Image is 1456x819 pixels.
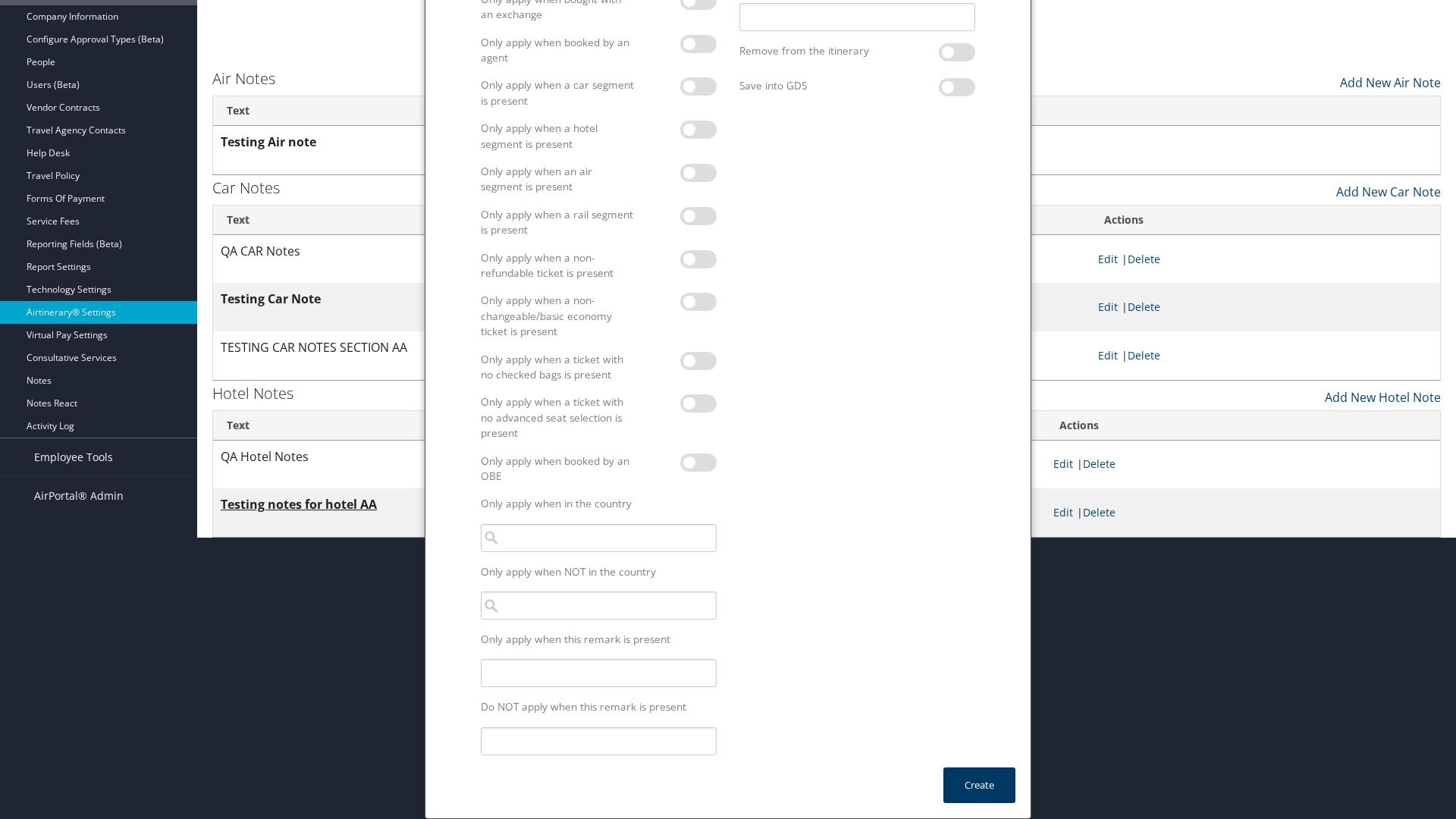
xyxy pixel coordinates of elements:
label: Remove from the itinerary [733,43,899,58]
label: Only apply when this remark is present [475,632,723,647]
label: Only apply when booked by an OBE [475,453,640,485]
strong: Testing Air note [221,133,316,150]
th: Actions [1046,411,1440,441]
label: Only apply when a ticket with no advanced seat selection is present [475,394,640,441]
p: TESTING CAR NOTES SECTION AA [221,338,1083,358]
p: QA Hotel Notes [221,447,1038,467]
td: | [914,126,1440,174]
td: | [1046,488,1440,537]
a: Edit [1053,457,1073,471]
td: | [1090,235,1440,284]
a: Delete [1083,505,1116,519]
label: Only apply when NOT in the country [475,564,723,579]
label: Only apply when a non-changeable/basic economy ticket is present [475,293,640,339]
button: Create [943,767,1015,803]
label: Only apply when in the country [475,496,723,511]
td: | [1046,441,1440,489]
label: Only apply when a rail segment is present [475,207,640,238]
label: Only apply when a car segment is present [475,77,640,108]
label: Only apply when booked by an agent [475,35,640,66]
h3: Car Notes [212,177,280,199]
td: | [1090,331,1440,380]
label: Only apply when a non-refundable ticket is present [475,250,640,281]
th: Text [213,411,1046,441]
a: Delete [1083,457,1116,471]
label: Do NOT apply when this remark is present [475,699,723,714]
a: Edit [1098,252,1118,266]
p: QA CAR Notes [221,242,1083,262]
th: Actions [914,96,1440,126]
a: Delete [1128,348,1160,362]
span: Employee Tools [34,438,113,476]
th: Text [213,96,914,126]
a: Edit [1098,348,1118,362]
label: Only apply when a hotel segment is present [475,121,640,152]
span: AirPortal® Admin [34,477,124,515]
th: Actions [1090,206,1440,235]
a: Add New Hotel Note [1325,381,1441,406]
a: Delete [1128,300,1160,314]
label: Only apply when an air segment is present [475,164,640,195]
a: Edit [1053,505,1073,519]
strong: Testing Car Note [221,290,321,307]
label: Only apply when a ticket with no checked bags is present [475,352,640,383]
h3: Air Notes [212,68,275,89]
strong: Testing notes for hotel AA [221,496,377,513]
td: | [1090,283,1440,331]
a: Add New Air Note [1340,66,1441,92]
th: Text [213,206,1090,235]
label: Save into GDS [733,78,899,93]
h3: Hotel Notes [212,383,293,404]
a: Add New Car Note [1336,175,1441,201]
a: Edit [1098,300,1118,314]
a: Delete [1128,252,1160,266]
